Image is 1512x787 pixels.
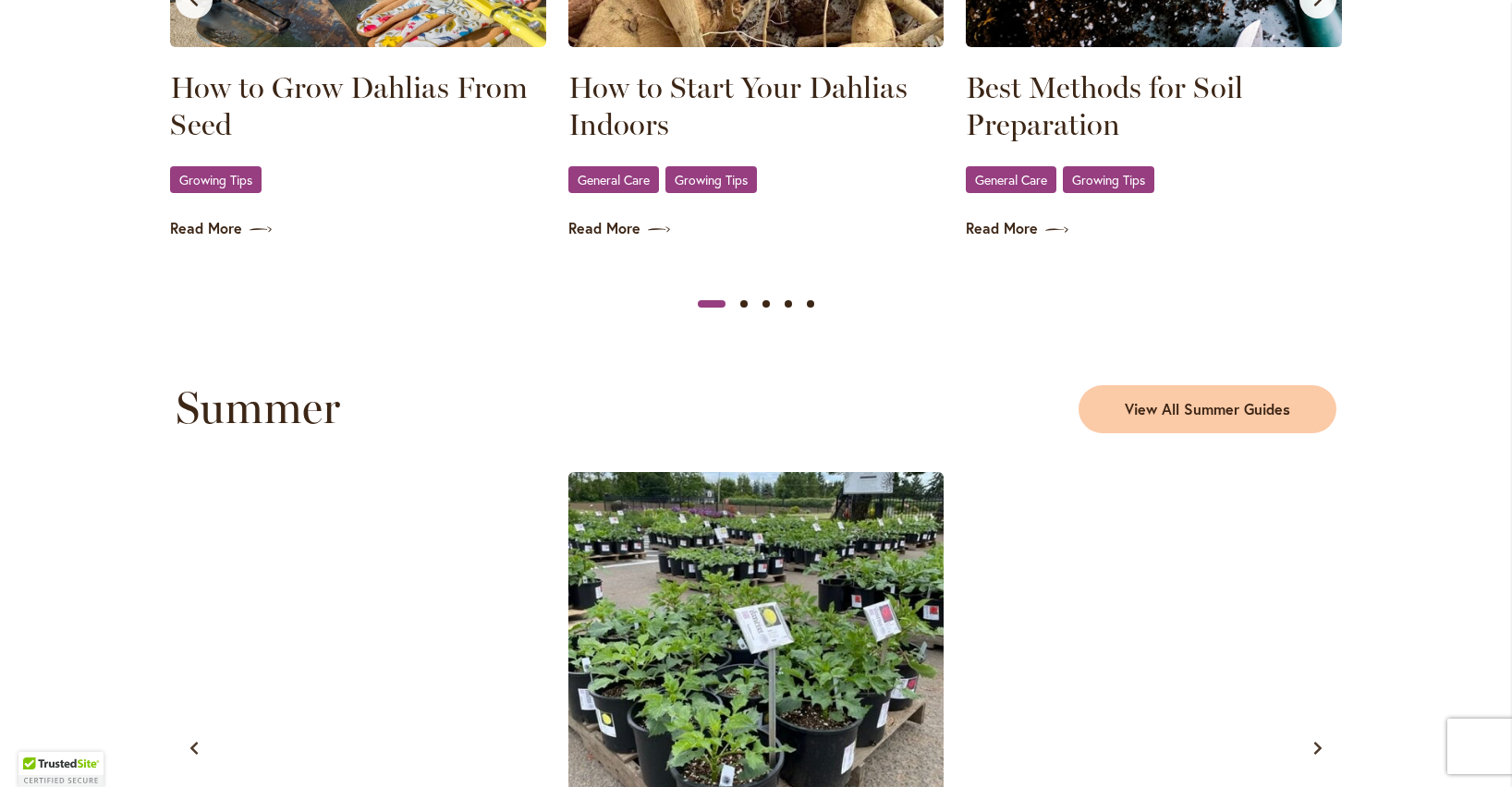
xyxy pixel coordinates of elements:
a: Growing Tips [1063,166,1154,193]
a: How to Grow Dahlias From Seed [170,69,546,143]
span: View All Summer Guides [1125,399,1290,420]
a: Read More [966,218,1342,239]
a: View All Summer Guides [1079,385,1336,433]
button: Slide 2 [733,293,755,315]
span: Growing Tips [179,174,252,186]
button: Slide 5 [799,293,822,315]
h2: Summer [176,381,745,433]
span: Growing Tips [675,174,748,186]
a: Best Methods for Soil Preparation [966,69,1342,143]
a: General Care [966,166,1056,193]
button: Slide 1 [698,293,726,315]
a: Read More [568,218,945,239]
a: Growing Tips [170,166,262,193]
a: Growing Tips [665,166,757,193]
span: General Care [975,174,1047,186]
div: , [568,165,945,196]
button: Slide 4 [777,293,799,315]
span: General Care [578,174,650,186]
a: General Care [568,166,659,193]
div: , [966,165,1342,196]
button: Slide 3 [755,293,777,315]
a: Read More [170,218,546,239]
span: Growing Tips [1072,174,1145,186]
a: How to Start Your Dahlias Indoors [568,69,945,143]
